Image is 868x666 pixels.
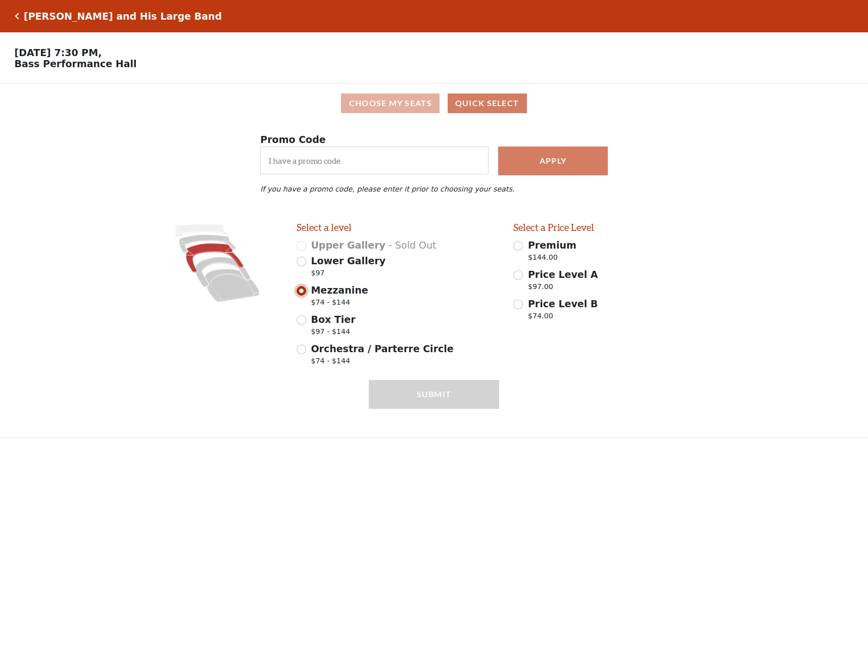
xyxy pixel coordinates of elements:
[311,326,355,340] span: $97 - $144
[528,269,598,280] span: Price Level A
[528,311,598,324] p: $74.00
[513,270,523,280] input: Price Level A
[311,314,355,325] span: Box Tier
[389,240,436,251] span: - Sold Out
[311,297,368,311] span: $74 - $144
[528,298,598,309] span: Price Level B
[341,93,440,113] button: Choose My Seats
[311,268,385,281] span: $97
[311,356,453,369] span: $74 - $144
[528,252,576,266] p: $144.00
[528,240,576,251] span: Premium
[528,281,598,295] p: $97.00
[24,11,222,22] h5: [PERSON_NAME] and His Large Band
[260,147,489,174] input: I have a promo code
[311,255,385,266] span: Lower Gallery
[311,343,453,354] span: Orchestra / Parterre Circle
[15,13,19,20] a: Click here to go back to filters
[513,241,523,251] input: Premium
[513,300,523,309] input: Price Level B
[513,222,716,233] h2: Select a Price Level
[311,284,368,296] span: Mezzanine
[260,185,607,193] p: If you have a promo code, please enter it prior to choosing your seats.
[311,240,385,251] span: Upper Gallery
[260,132,607,147] p: Promo Code
[297,222,499,233] h2: Select a level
